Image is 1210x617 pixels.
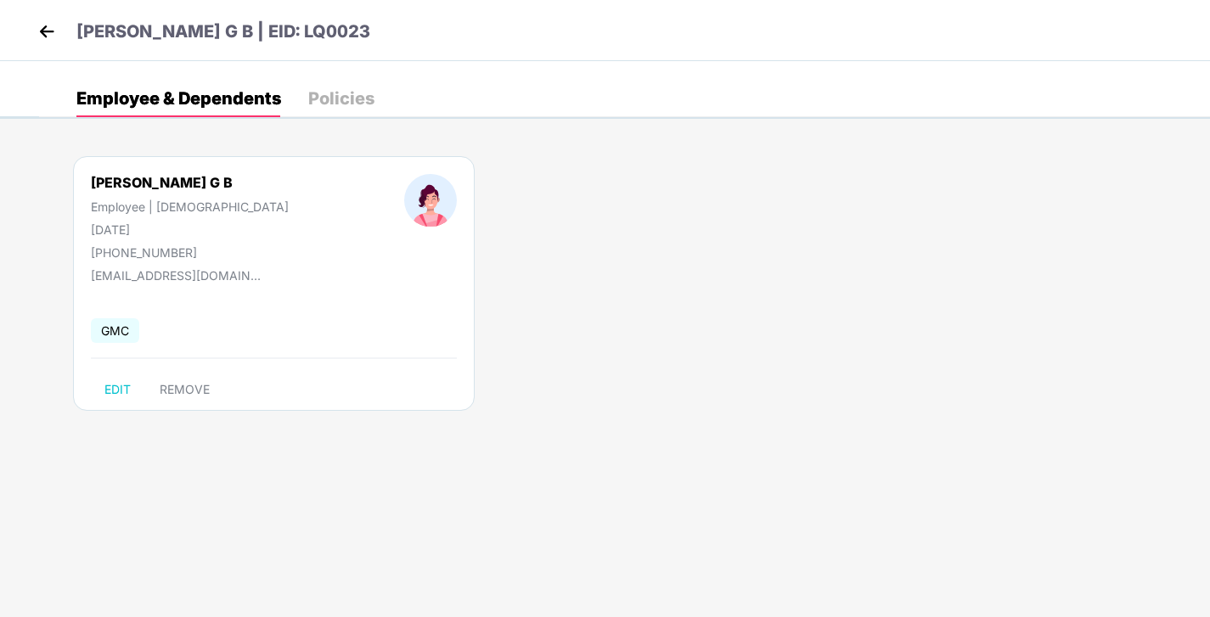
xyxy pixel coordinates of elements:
[91,222,289,237] div: [DATE]
[76,19,370,45] p: [PERSON_NAME] G B | EID: LQ0023
[76,90,281,107] div: Employee & Dependents
[91,268,261,283] div: [EMAIL_ADDRESS][DOMAIN_NAME]
[91,318,139,343] span: GMC
[404,174,457,227] img: profileImage
[146,376,223,403] button: REMOVE
[91,199,289,214] div: Employee | [DEMOGRAPHIC_DATA]
[91,174,289,191] div: [PERSON_NAME] G B
[91,245,289,260] div: [PHONE_NUMBER]
[308,90,374,107] div: Policies
[91,376,144,403] button: EDIT
[160,383,210,396] span: REMOVE
[34,19,59,44] img: back
[104,383,131,396] span: EDIT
